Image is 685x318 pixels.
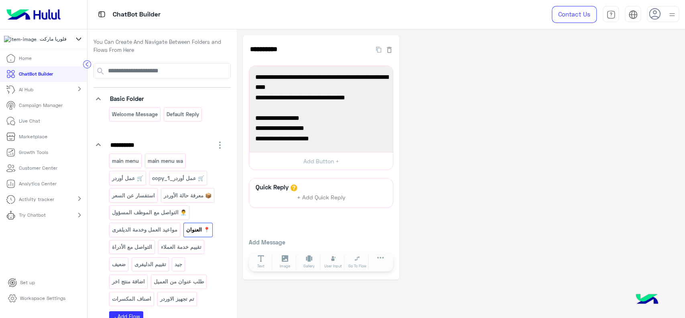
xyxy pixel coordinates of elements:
h6: Quick Reply [254,183,291,191]
mat-icon: chevron_right [75,84,84,94]
img: tab [628,10,638,19]
p: مواعيد العمل وخدمة الديلفرى [112,225,178,234]
p: Marketplace [19,133,47,140]
p: Growth Tools [19,149,48,156]
p: ChatBot Builder [113,9,161,20]
span: 📍 العبور - الحي التاسع - شارع [PERSON_NAME] - مول [PERSON_NAME] [255,72,387,92]
p: Home [19,55,32,62]
a: Workspace Settings [2,291,72,306]
p: 📍 العنوان [185,225,210,234]
p: Customer Center [19,164,57,172]
p: 🛒 عمل أوردر_copy_1 [151,174,205,183]
button: + Add Quick Reply [291,191,351,203]
img: hulul-logo.png [633,286,661,314]
p: 📦 معرفة حالة الأوردر [163,191,212,200]
a: tab [603,6,619,23]
img: tab [606,10,616,19]
p: تقييم الدليفرى [134,260,167,269]
button: Text [250,255,272,269]
span: User Input [324,263,342,269]
p: اصناف المكسرات [112,294,152,304]
span: Text [257,263,264,269]
img: 101148596323591 [4,36,37,43]
img: profile [667,10,677,20]
p: اضافة منتج اخر [112,277,146,286]
p: Live Chat [19,117,40,125]
span: Image [280,263,290,269]
i: keyboard_arrow_down [94,140,103,150]
span: [URL][DOMAIN_NAME] [255,133,387,144]
span: Go To Flow [348,263,366,269]
p: You Can Create And Navigate Between Folders and Flows From Here [94,38,231,54]
p: AI Hub [19,86,33,93]
p: Add Message [249,238,393,246]
p: Try Chatbot [19,211,46,219]
img: tab [97,9,107,19]
p: طلب عنوان من العميل [153,277,204,286]
p: main menu wa [147,156,183,166]
i: keyboard_arrow_down [94,94,103,104]
a: Contact Us [552,6,597,23]
p: Workspace Settings [20,295,65,302]
p: Set up [20,279,35,286]
p: ضعيف [112,260,126,269]
p: Default reply [166,110,199,119]
button: Duplicate Flow [372,45,385,54]
p: Analytics Center [19,180,57,187]
p: Welcome Message [112,110,159,119]
p: التواصل مع الأدراة [112,242,153,252]
button: User Input [322,255,345,269]
mat-icon: chevron_right [75,210,84,220]
p: ChatBot Builder [19,70,53,78]
span: جنب مطعم تاج حلب ومدرسة [PERSON_NAME] [255,92,387,103]
button: Gallery [298,255,321,269]
span: فلوريا ماركت [40,35,67,43]
p: 🛒 عمل أوردر [112,174,144,183]
p: تم تجهيز الاوردر [159,294,195,304]
p: 👨‍💼 التواصل مع الموظف المسؤول [112,208,187,217]
span: موقعنا على جوجل مابس [255,123,387,133]
p: تقييم خدمة العملاء [160,242,202,252]
p: main menu [112,156,140,166]
p: Campaign Manager [19,102,63,109]
span: Basic Folder [110,95,144,102]
span: Gallery [303,263,315,269]
span: + Add Quick Reply [297,194,346,201]
button: Add Button + [249,152,393,170]
button: Go To Flow [346,255,369,269]
mat-icon: chevron_right [75,194,84,203]
img: Logo [3,6,64,23]
p: جيد [174,260,183,269]
span: 👇 شوفنا عالخريطة: [255,113,387,123]
p: استفسار عن السعر [112,191,156,200]
p: Activity tracker [19,196,54,203]
a: Set up [2,275,41,291]
button: Delete Flow [385,45,393,54]
button: Image [274,255,297,269]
